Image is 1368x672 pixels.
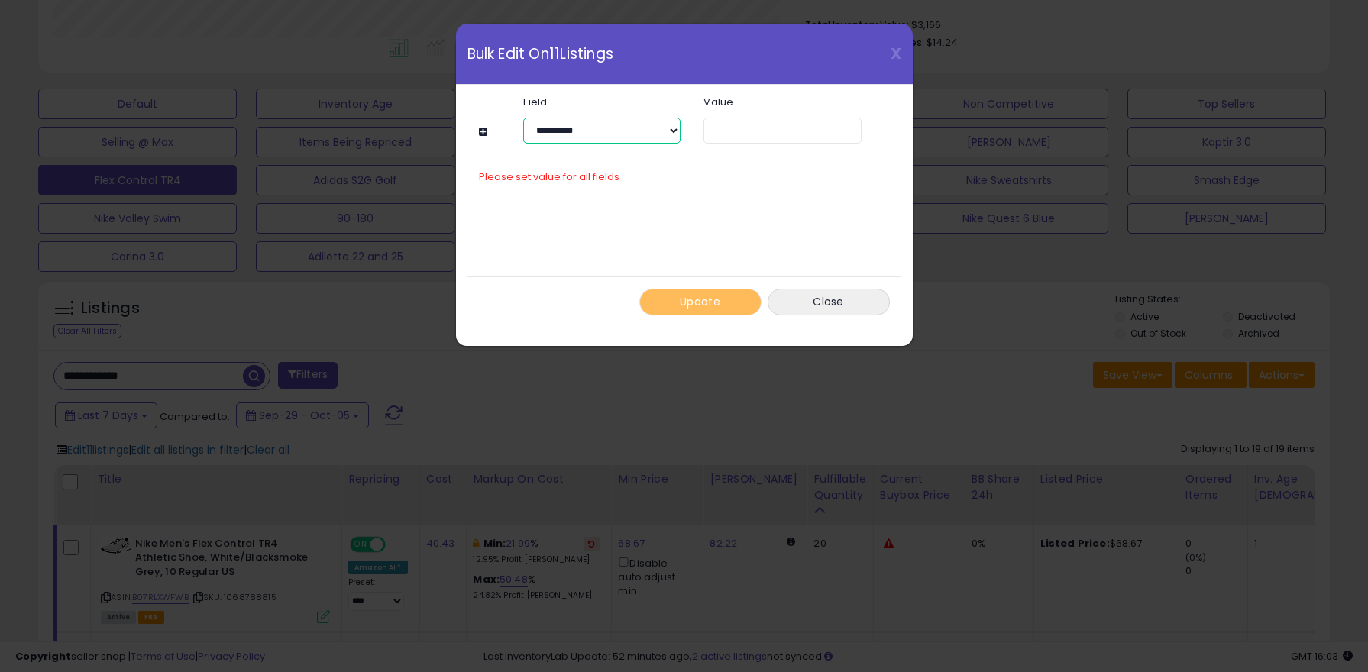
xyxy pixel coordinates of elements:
[768,289,890,315] button: Close
[680,294,720,309] span: Update
[467,47,613,61] span: Bulk Edit On 11 Listings
[479,170,619,184] span: Please set value for all fields
[692,97,872,107] label: Value
[891,43,901,64] span: X
[512,97,692,107] label: Field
